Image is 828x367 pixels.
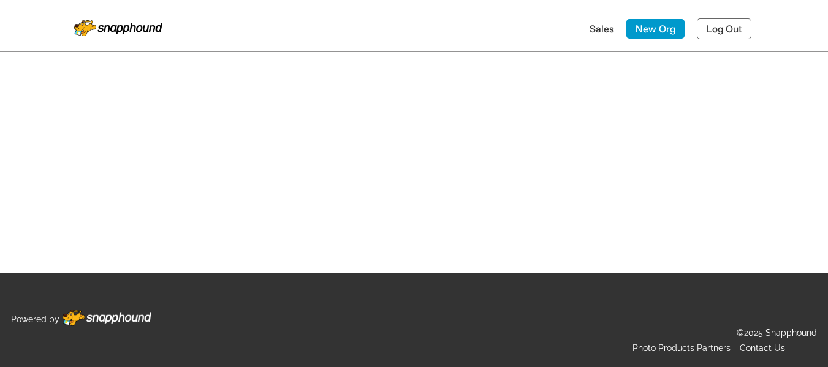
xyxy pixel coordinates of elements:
p: ©2025 Snapphound [737,325,817,341]
img: Footer [63,310,151,326]
a: Photo Products Partners [632,343,731,353]
p: Powered by [11,312,59,327]
a: Contact Us [740,343,785,353]
img: Snapphound Logo [74,15,162,36]
a: Log Out [697,18,751,39]
a: New Org [626,19,685,39]
a: Sales [590,23,614,35]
